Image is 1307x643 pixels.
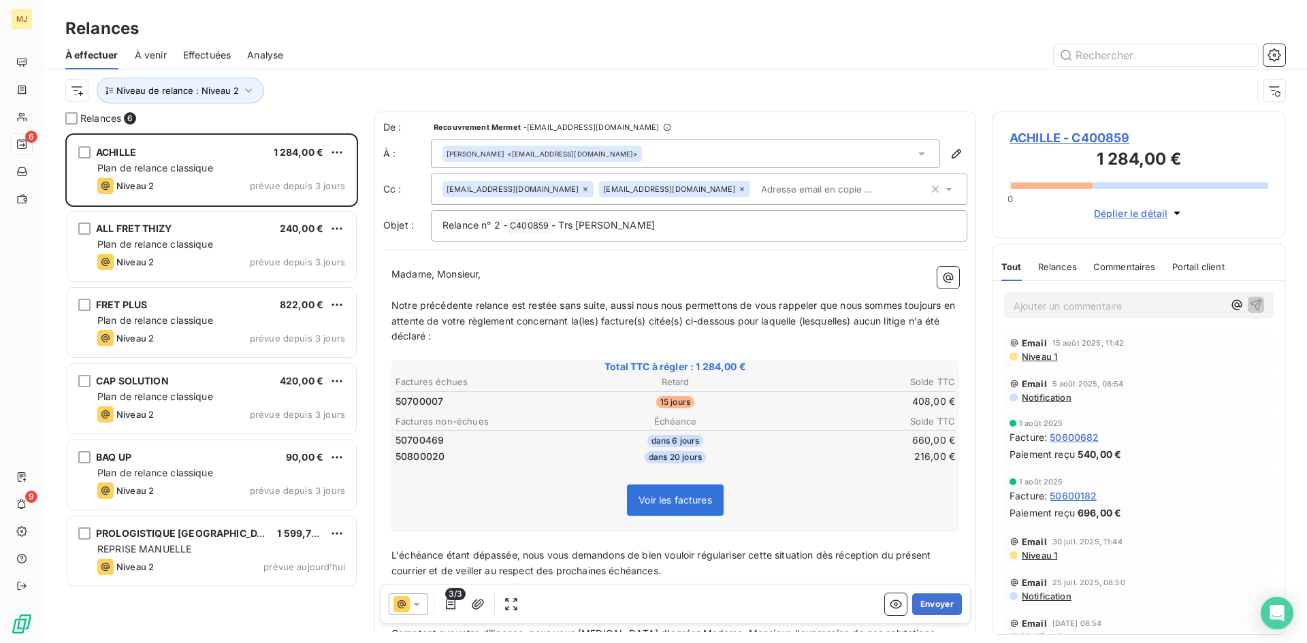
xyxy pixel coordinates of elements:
[116,333,154,344] span: Niveau 2
[263,561,345,572] span: prévue aujourd’hui
[96,527,279,539] span: PROLOGISTIQUE [GEOGRAPHIC_DATA]
[447,149,638,159] div: <[EMAIL_ADDRESS][DOMAIN_NAME]>
[116,180,154,191] span: Niveau 2
[1010,147,1268,174] h3: 1 284,00 €
[756,179,913,199] input: Adresse email en copie ...
[96,451,131,463] span: BAQ UP
[391,299,958,342] span: Notre précédente relance est restée sans suite, aussi nous nous permettons de vous rappeler que n...
[383,219,414,231] span: Objet :
[274,146,324,158] span: 1 284,00 €
[97,78,264,103] button: Niveau de relance : Niveau 2
[1010,430,1047,444] span: Facture :
[277,527,327,539] span: 1 599,79 €
[124,112,136,125] span: 6
[1172,261,1225,272] span: Portail client
[280,299,323,310] span: 822,00 €
[97,162,213,174] span: Plan de relance classique
[1054,44,1258,66] input: Rechercher
[1050,489,1097,503] span: 50600182
[383,120,431,134] span: De :
[396,395,443,408] span: 50700007
[770,433,956,448] td: 660,00 €
[391,268,481,280] span: Madame, Monsieur,
[395,449,581,464] td: 50800020
[1078,506,1121,520] span: 696,00 €
[97,467,213,478] span: Plan de relance classique
[1052,578,1125,587] span: 25 juil. 2025, 08:50
[65,48,118,62] span: À effectuer
[1052,380,1124,388] span: 5 août 2025, 08:54
[647,435,704,447] span: dans 6 jours
[551,219,655,231] span: - Trs [PERSON_NAME]
[1020,392,1071,403] span: Notification
[96,375,169,386] span: CAP SOLUTION
[1010,129,1268,147] span: ACHILLE - C400859
[116,85,239,96] span: Niveau de relance : Niveau 2
[1052,538,1123,546] span: 30 juil. 2025, 11:44
[393,360,957,374] span: Total TTC à régler : 1 284,00 €
[1010,506,1075,520] span: Paiement reçu
[1020,351,1057,362] span: Niveau 1
[1022,378,1047,389] span: Email
[1020,550,1057,561] span: Niveau 1
[250,180,345,191] span: prévue depuis 3 jours
[1090,205,1189,221] button: Déplier le détail
[383,182,431,196] label: Cc :
[280,222,323,234] span: 240,00 €
[770,414,956,429] th: Solde TTC
[250,409,345,420] span: prévue depuis 3 jours
[770,375,956,389] th: Solde TTC
[65,133,358,643] div: grid
[116,561,154,572] span: Niveau 2
[1022,337,1047,348] span: Email
[1261,597,1293,629] div: Open Intercom Messenger
[383,147,431,161] label: À :
[1094,206,1168,220] span: Déplier le détail
[1022,577,1047,588] span: Email
[97,314,213,326] span: Plan de relance classique
[250,333,345,344] span: prévue depuis 3 jours
[183,48,231,62] span: Effectuées
[280,375,323,386] span: 420,00 €
[770,449,956,464] td: 216,00 €
[97,391,213,402] span: Plan de relance classique
[116,257,154,267] span: Niveau 2
[1019,419,1063,427] span: 1 août 2025
[523,123,659,131] span: - [EMAIL_ADDRESS][DOMAIN_NAME]
[116,409,154,420] span: Niveau 2
[1052,339,1125,347] span: 15 août 2025, 11:42
[1052,619,1102,627] span: [DATE] 08:54
[447,149,504,159] span: [PERSON_NAME]
[603,185,735,193] span: [EMAIL_ADDRESS][DOMAIN_NAME]
[1078,447,1121,461] span: 540,00 €
[1020,631,1071,642] span: Notification
[395,414,581,429] th: Factures non-échues
[1022,618,1047,629] span: Email
[247,48,283,62] span: Analyse
[250,257,345,267] span: prévue depuis 3 jours
[135,48,167,62] span: À venir
[447,185,579,193] span: [EMAIL_ADDRESS][DOMAIN_NAME]
[639,494,712,506] span: Voir les factures
[96,299,147,310] span: FRET PLUS
[582,375,768,389] th: Retard
[656,396,694,408] span: 15 jours
[80,112,121,125] span: Relances
[116,485,154,496] span: Niveau 2
[508,218,551,234] span: C400859
[1010,489,1047,503] span: Facture :
[645,451,706,463] span: dans 20 jours
[395,375,581,389] th: Factures échues
[96,146,136,158] span: ACHILLE
[395,433,581,448] td: 50700469
[1020,591,1071,601] span: Notification
[1050,430,1099,444] span: 50600682
[912,593,962,615] button: Envoyer
[1007,193,1013,204] span: 0
[25,131,37,143] span: 6
[770,394,956,409] td: 408,00 €
[1093,261,1156,272] span: Commentaires
[25,491,37,503] span: 9
[442,219,507,231] span: Relance n° 2 -
[65,16,139,41] h3: Relances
